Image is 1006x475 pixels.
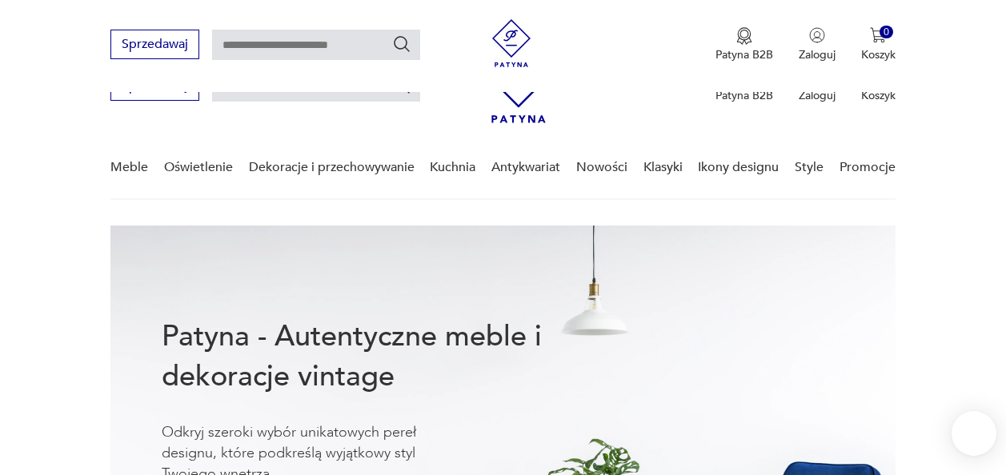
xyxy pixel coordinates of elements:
[249,137,415,198] a: Dekoracje i przechowywanie
[430,137,475,198] a: Kuchnia
[799,27,836,62] button: Zaloguj
[164,137,233,198] a: Oświetlenie
[799,88,836,103] p: Zaloguj
[952,411,996,456] iframe: Smartsupp widget button
[110,40,199,51] a: Sprzedawaj
[861,27,896,62] button: 0Koszyk
[715,47,773,62] p: Patyna B2B
[799,47,836,62] p: Zaloguj
[698,137,779,198] a: Ikony designu
[643,137,683,198] a: Klasyki
[487,19,535,67] img: Patyna - sklep z meblami i dekoracjami vintage
[861,47,896,62] p: Koszyk
[110,30,199,59] button: Sprzedawaj
[576,137,627,198] a: Nowości
[840,137,896,198] a: Promocje
[110,82,199,93] a: Sprzedawaj
[795,137,824,198] a: Style
[880,26,893,39] div: 0
[392,34,411,54] button: Szukaj
[715,27,773,62] a: Ikona medaluPatyna B2B
[870,27,886,43] img: Ikona koszyka
[861,88,896,103] p: Koszyk
[715,88,773,103] p: Patyna B2B
[715,27,773,62] button: Patyna B2B
[110,137,148,198] a: Meble
[736,27,752,45] img: Ikona medalu
[491,137,560,198] a: Antykwariat
[162,317,585,397] h1: Patyna - Autentyczne meble i dekoracje vintage
[809,27,825,43] img: Ikonka użytkownika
